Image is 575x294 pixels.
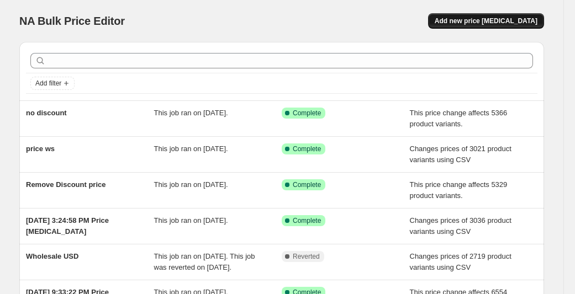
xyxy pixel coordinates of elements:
span: This price change affects 5366 product variants. [410,109,508,128]
span: Add filter [35,79,61,88]
span: Reverted [293,252,320,261]
span: no discount [26,109,67,117]
span: Changes prices of 3036 product variants using CSV [410,216,511,236]
span: Complete [293,216,321,225]
span: Complete [293,145,321,153]
span: Complete [293,180,321,189]
span: [DATE] 3:24:58 PM Price [MEDICAL_DATA] [26,216,109,236]
span: price ws [26,145,55,153]
span: This job ran on [DATE]. [154,180,228,189]
span: Changes prices of 2719 product variants using CSV [410,252,511,271]
span: Complete [293,109,321,117]
span: Remove Discount price [26,180,106,189]
button: Add new price [MEDICAL_DATA] [428,13,544,29]
span: Changes prices of 3021 product variants using CSV [410,145,511,164]
span: Wholesale USD [26,252,78,260]
span: This job ran on [DATE]. [154,109,228,117]
button: Add filter [30,77,75,90]
span: This job ran on [DATE]. This job was reverted on [DATE]. [154,252,255,271]
span: NA Bulk Price Editor [19,15,125,27]
span: This job ran on [DATE]. [154,145,228,153]
span: This job ran on [DATE]. [154,216,228,224]
span: This price change affects 5329 product variants. [410,180,508,200]
span: Add new price [MEDICAL_DATA] [435,17,537,25]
